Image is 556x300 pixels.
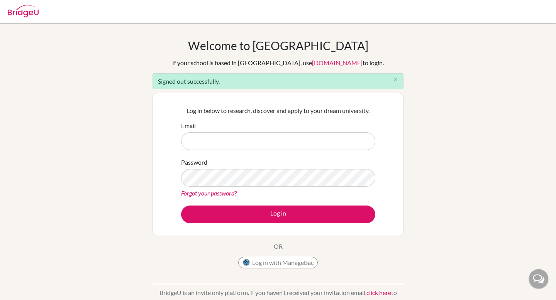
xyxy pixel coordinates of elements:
[181,206,375,223] button: Log in
[181,158,207,167] label: Password
[188,39,368,52] h1: Welcome to [GEOGRAPHIC_DATA]
[393,76,398,82] i: close
[274,242,283,251] p: OR
[181,106,375,115] p: Log in below to research, discover and apply to your dream university.
[238,257,318,268] button: Log in with ManageBac
[366,289,391,296] a: click here
[181,189,237,197] a: Forgot your password?
[8,5,39,17] img: Bridge-U
[172,58,384,67] div: If your school is based in [GEOGRAPHIC_DATA], use to login.
[153,73,403,89] div: Signed out successfully.
[388,74,403,85] button: Close
[312,59,363,66] a: [DOMAIN_NAME]
[181,121,196,130] label: Email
